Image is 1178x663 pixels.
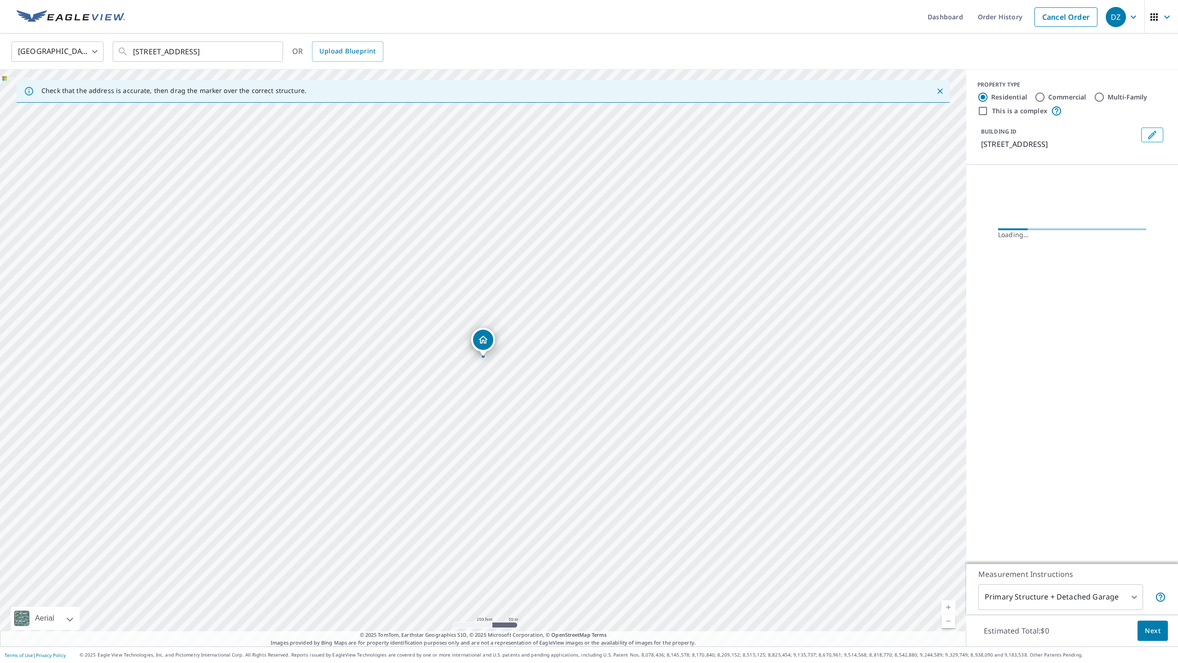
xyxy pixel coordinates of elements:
p: BUILDING ID [981,128,1016,135]
p: © 2025 Eagle View Technologies, Inc. and Pictometry International Corp. All Rights Reserved. Repo... [80,651,1173,658]
p: [STREET_ADDRESS] [981,139,1138,150]
div: OR [292,41,383,62]
div: Primary Structure + Detached Garage [978,584,1143,610]
p: Measurement Instructions [978,569,1166,580]
div: Dropped pin, building 1, Residential property, 2435 Chestnut Rd Elizabethtown, PA 17022 [471,328,495,356]
span: Next [1145,625,1161,637]
p: Estimated Total: $0 [976,621,1057,641]
a: Cancel Order [1034,7,1097,27]
label: Multi-Family [1108,93,1148,102]
button: Close [934,85,946,97]
a: Terms [592,631,607,638]
span: © 2025 TomTom, Earthstar Geographics SIO, © 2025 Microsoft Corporation, © [360,631,607,639]
div: PROPERTY TYPE [977,81,1167,89]
span: Upload Blueprint [319,46,375,57]
a: OpenStreetMap [551,631,590,638]
input: Search by address or latitude-longitude [133,39,264,64]
button: Next [1138,621,1168,641]
a: Current Level 17, Zoom In [941,600,955,614]
a: Privacy Policy [36,652,66,658]
button: Edit building 1 [1141,128,1163,142]
div: DZ [1106,7,1126,27]
a: Current Level 17, Zoom Out [941,614,955,628]
div: Aerial [32,607,57,630]
label: Commercial [1048,93,1086,102]
p: Check that the address is accurate, then drag the marker over the correct structure. [41,87,306,95]
div: Aerial [11,607,80,630]
label: This is a complex [992,106,1047,116]
label: Residential [991,93,1027,102]
p: | [5,652,66,658]
a: Upload Blueprint [312,41,383,62]
img: EV Logo [17,10,125,24]
span: Your report will include the primary structure and a detached garage if one exists. [1155,592,1166,603]
div: [GEOGRAPHIC_DATA] [12,39,104,64]
a: Terms of Use [5,652,33,658]
div: Loading… [998,230,1146,239]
